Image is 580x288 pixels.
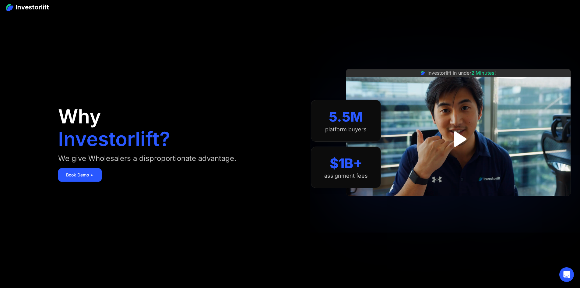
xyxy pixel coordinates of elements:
[324,172,368,179] div: assignment fees
[329,109,363,125] div: 5.5M
[58,168,102,182] a: Book Demo ➢
[413,199,504,206] iframe: Customer reviews powered by Trustpilot
[427,69,496,76] div: Investorlift in under !
[58,154,236,163] div: We give Wholesalers a disproportionate advantage.
[445,126,472,153] a: open lightbox
[471,70,494,76] span: 2 Minutes
[325,126,367,133] div: platform buyers
[330,155,362,172] div: $1B+
[559,267,574,282] div: Open Intercom Messenger
[58,129,170,149] h1: Investorlift?
[58,107,101,126] h1: Why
